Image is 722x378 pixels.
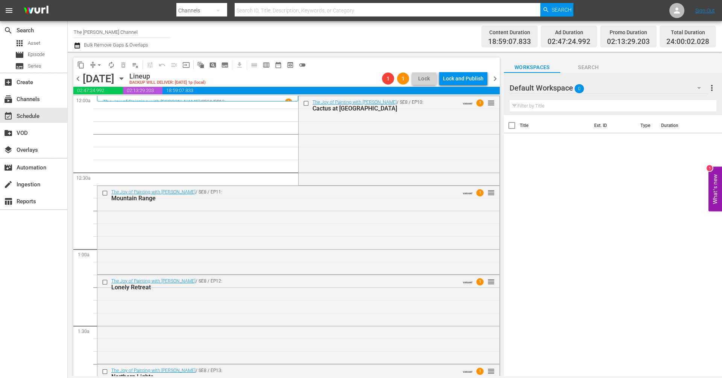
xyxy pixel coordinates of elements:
span: Series [28,62,41,70]
p: EP13 [214,99,224,104]
p: SE24 / [202,99,214,104]
button: reorder [487,278,495,285]
span: Clear Lineup [129,59,141,71]
span: Loop Content [105,59,117,71]
span: 1 [382,76,394,82]
span: preview_outlined [287,61,294,69]
span: toggle_off [299,61,306,69]
span: Reports [4,197,13,206]
button: Lock and Publish [439,72,487,85]
span: VARIANT [463,99,473,105]
span: Schedule [4,112,13,121]
span: Overlays [4,145,13,154]
div: / SE8 / EP11: [111,189,458,202]
a: The Joy of Painting with [PERSON_NAME] [103,99,200,105]
span: Revert to Primary Episode [156,59,168,71]
div: Total Duration [666,27,709,38]
th: Type [636,115,657,136]
span: 1 [476,278,484,285]
span: Remove Gaps & Overlaps [87,59,105,71]
div: Mountain Range [111,195,458,202]
span: chevron_left [73,74,83,83]
button: reorder [487,367,495,375]
span: Select an event to delete [117,59,129,71]
span: Download as CSV [231,57,246,72]
span: auto_awesome_motion_outlined [197,61,205,69]
span: subtitles_outlined [221,61,229,69]
span: pageview_outlined [209,61,217,69]
span: date_range_outlined [275,61,282,69]
th: Duration [657,115,702,136]
span: Search [560,63,617,72]
th: Ext. ID [590,115,636,136]
span: Fill episodes with ad slates [168,59,180,71]
span: autorenew_outlined [108,61,115,69]
span: Episode [28,51,45,58]
span: Ingestion [4,180,13,189]
span: Create Search Block [207,59,219,71]
button: Lock [412,73,436,85]
span: Week Calendar View [260,59,272,71]
div: Lineup [129,72,206,80]
span: VARIANT [463,189,473,195]
span: Bulk Remove Gaps & Overlaps [83,42,148,48]
span: Channels [4,95,13,104]
div: 1 [707,165,713,171]
span: reorder [487,99,495,107]
span: Automation [4,163,13,172]
span: VARIANT [463,367,473,373]
span: reorder [487,189,495,197]
button: reorder [487,189,495,196]
span: chevron_right [490,74,500,83]
span: Workspaces [504,63,560,72]
div: Lock and Publish [443,72,484,85]
span: 1 [476,368,484,375]
span: Search [552,3,572,17]
a: The Joy of Painting with [PERSON_NAME] [111,278,196,284]
span: Copy Lineup [75,59,87,71]
th: Title [520,115,590,136]
span: compress [89,61,97,69]
span: Asset [28,39,40,47]
div: / SE8 / EP12: [111,278,458,291]
div: Ad Duration [548,27,590,38]
a: Sign Out [695,8,715,14]
button: Open Feedback Widget [708,167,722,212]
button: reorder [487,99,495,106]
span: VARIANT [463,278,473,284]
span: reorder [487,367,495,375]
span: more_vert [707,83,716,92]
a: The Joy of Painting with [PERSON_NAME] [111,368,196,373]
span: Day Calendar View [246,57,260,72]
span: 0 [575,81,584,97]
span: Episode [15,50,24,59]
span: 18:59:07.833 [162,87,500,94]
span: Month Calendar View [272,59,284,71]
div: Lonely Retreat [111,284,458,291]
span: 24 hours Lineup View is OFF [296,59,308,71]
span: 1 [476,99,484,106]
span: Update Metadata from Key Asset [180,59,192,71]
p: 1 [287,99,290,104]
img: ans4CAIJ8jUAAAAAAAAAAAAAAAAAAAAAAAAgQb4GAAAAAAAAAAAAAAAAAAAAAAAAJMjXAAAAAAAAAAAAAAAAAAAAAAAAgAT5G... [18,2,54,20]
div: / SE8 / EP10: [312,100,459,112]
span: 18:59:07.833 [488,38,531,46]
span: Lock [415,75,433,83]
span: arrow_drop_down [96,61,103,69]
div: Content Duration [488,27,531,38]
span: Search [4,26,13,35]
div: Default Workspace [510,77,708,98]
span: 02:13:29.203 [607,38,650,46]
span: 1 [397,76,409,82]
span: Asset [15,39,24,48]
span: View Backup [284,59,296,71]
span: input [182,61,190,69]
span: playlist_remove_outlined [132,61,139,69]
span: menu [5,6,14,15]
span: 02:47:24.992 [73,87,123,94]
span: 02:47:24.992 [548,38,590,46]
span: add_box [4,78,13,87]
span: 24:00:02.028 [666,38,709,46]
div: BACKUP WILL DELIVER: [DATE] 1p (local) [129,80,206,85]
